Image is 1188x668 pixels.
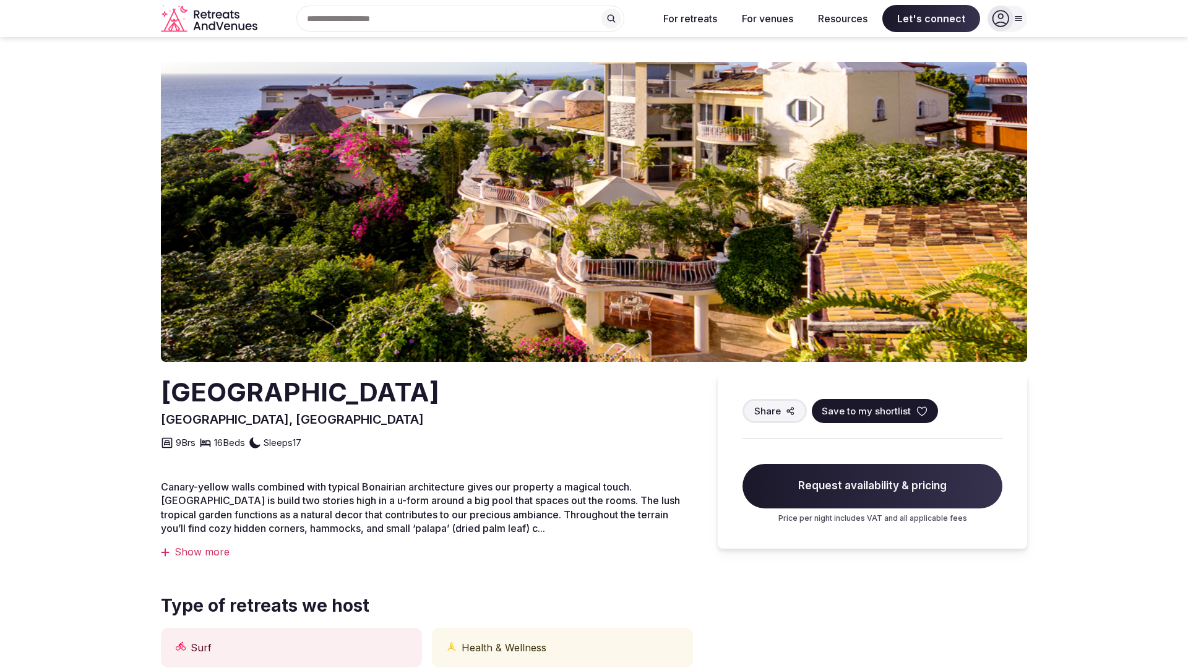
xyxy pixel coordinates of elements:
button: For retreats [653,5,727,32]
svg: Retreats and Venues company logo [161,5,260,33]
span: 9 Brs [176,436,196,449]
span: Save to my shortlist [822,405,911,417]
span: Let's connect [882,5,980,32]
div: Show more [161,545,693,559]
span: Canary-yellow walls combined with typical Bonairian architecture gives our property a magical tou... [161,481,680,534]
button: Resources [808,5,877,32]
button: Save to my shortlist [812,399,938,423]
img: Venue cover photo [161,62,1027,362]
a: Visit the homepage [161,5,260,33]
button: Share [742,399,807,423]
button: For venues [732,5,803,32]
h2: [GEOGRAPHIC_DATA] [161,374,439,411]
span: Type of retreats we host [161,594,369,618]
span: Request availability & pricing [742,464,1002,508]
span: Share [754,405,781,417]
span: [GEOGRAPHIC_DATA], [GEOGRAPHIC_DATA] [161,412,424,427]
span: Sleeps 17 [264,436,301,449]
p: Price per night includes VAT and all applicable fees [742,513,1002,524]
span: 16 Beds [214,436,245,449]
